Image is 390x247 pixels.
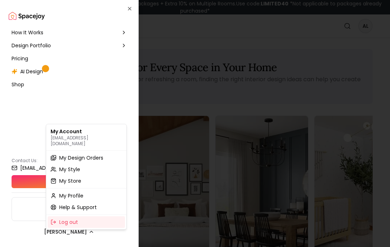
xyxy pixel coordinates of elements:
span: Help & Support [59,204,97,211]
a: My Profile [48,190,125,201]
a: My Store [48,175,125,187]
span: My Profile [59,192,83,199]
a: Help & Support [48,201,125,213]
div: [PERSON_NAME] [46,124,127,230]
p: [EMAIL_ADDRESS][DOMAIN_NAME] [51,135,122,147]
span: Log out [59,218,78,226]
a: My Style [48,164,125,175]
a: My Design Orders [48,152,125,164]
span: My Store [59,177,81,185]
span: My Design Orders [59,154,103,161]
span: My Style [59,166,80,173]
div: My Account [48,126,125,149]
